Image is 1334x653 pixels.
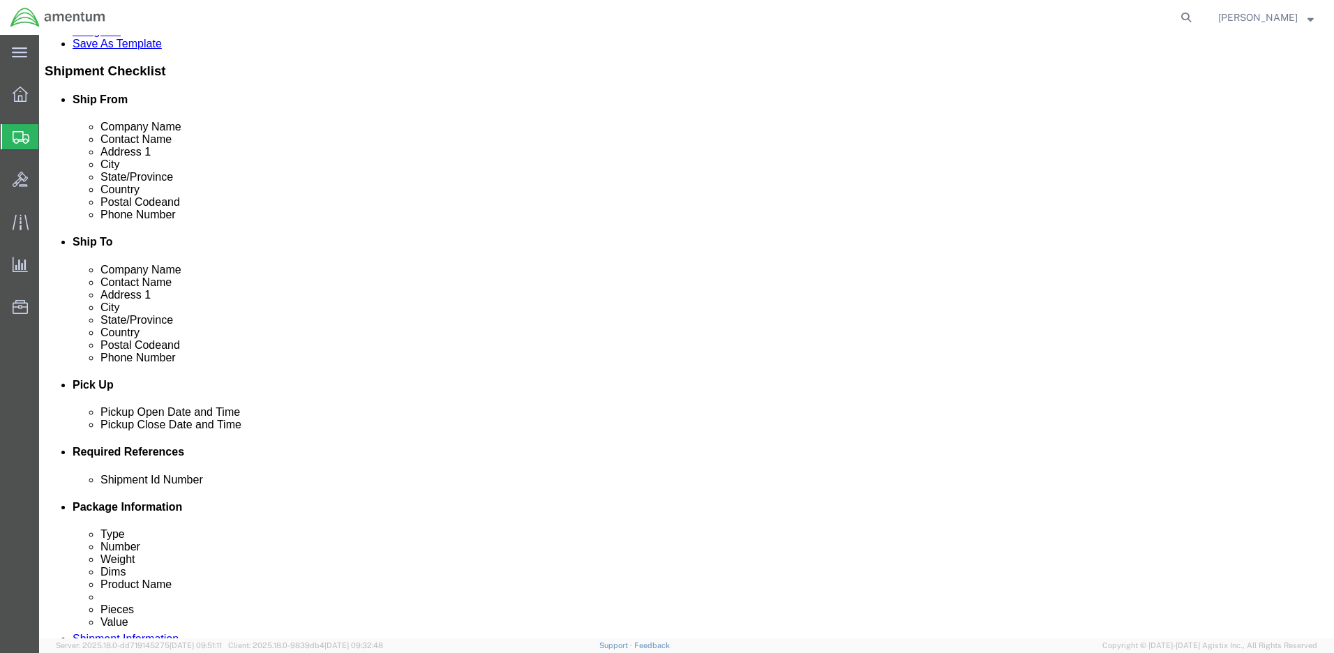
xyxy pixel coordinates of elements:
span: Server: 2025.18.0-dd719145275 [56,641,222,650]
span: Copyright © [DATE]-[DATE] Agistix Inc., All Rights Reserved [1102,640,1317,652]
span: Client: 2025.18.0-9839db4 [228,641,383,650]
span: [DATE] 09:51:11 [170,641,222,650]
iframe: FS Legacy Container [39,35,1334,638]
img: logo [10,7,106,28]
span: Ronald Pineda [1218,10,1298,25]
a: Feedback [634,641,670,650]
span: [DATE] 09:32:48 [324,641,383,650]
button: [PERSON_NAME] [1217,9,1314,26]
a: Support [599,641,634,650]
